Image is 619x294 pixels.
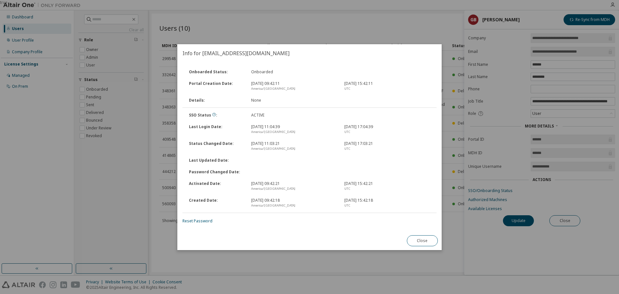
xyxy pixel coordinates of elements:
div: [DATE] 09:42:21 [247,181,340,191]
div: [DATE] 15:42:21 [340,181,434,191]
div: SSO Status : [185,113,247,118]
div: Password Changed Date : [185,169,247,175]
a: Reset Password [182,218,212,224]
h2: Info for [EMAIL_ADDRESS][DOMAIN_NAME] [177,44,442,62]
div: [DATE] 09:42:11 [247,81,340,91]
div: [DATE] 11:03:21 [247,141,340,151]
div: UTC [344,86,430,91]
div: UTC [344,129,430,135]
div: [DATE] 09:42:18 [247,198,340,208]
div: [DATE] 11:04:39 [247,124,340,135]
div: [DATE] 17:04:39 [340,124,434,135]
div: [DATE] 15:42:11 [340,81,434,91]
div: Portal Creation Date : [185,81,247,91]
div: Onboarded [247,69,340,75]
div: ACTIVE [247,113,340,118]
div: Details : [185,98,247,103]
div: Status Changed Date : [185,141,247,151]
div: [DATE] 17:03:21 [340,141,434,151]
div: Onboarded Status : [185,69,247,75]
div: UTC [344,146,430,151]
div: Created Date : [185,198,247,208]
div: Last Updated Date : [185,158,247,163]
div: None [247,98,340,103]
div: America/[GEOGRAPHIC_DATA] [251,129,337,135]
div: Last Login Date : [185,124,247,135]
div: [DATE] 15:42:18 [340,198,434,208]
div: America/[GEOGRAPHIC_DATA] [251,86,337,91]
div: UTC [344,186,430,191]
div: UTC [344,203,430,208]
div: America/[GEOGRAPHIC_DATA] [251,146,337,151]
button: Close [407,235,438,246]
div: America/[GEOGRAPHIC_DATA] [251,203,337,208]
div: America/[GEOGRAPHIC_DATA] [251,186,337,191]
div: Activated Date : [185,181,247,191]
